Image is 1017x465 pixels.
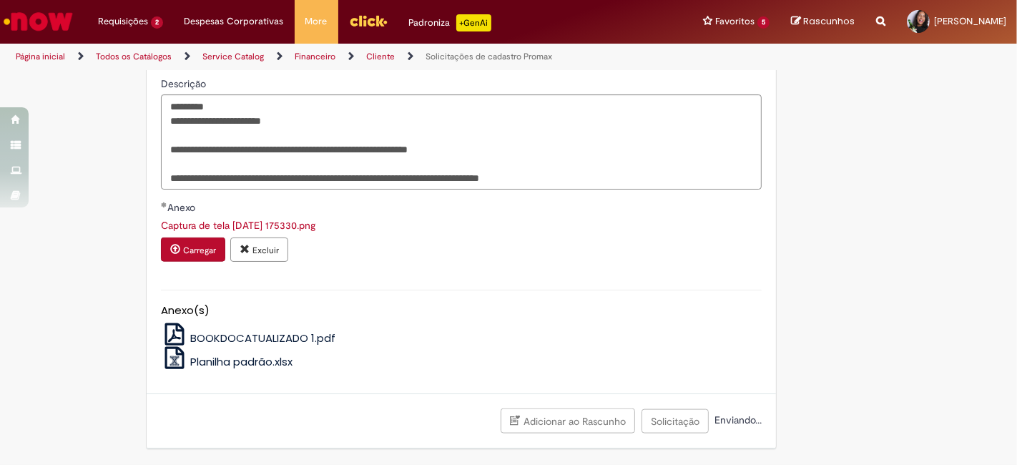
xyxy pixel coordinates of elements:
a: Página inicial [16,51,65,62]
button: Carregar anexo de Anexo Required [161,238,225,262]
span: 5 [757,16,770,29]
span: [PERSON_NAME] [934,15,1006,27]
span: Anexo [167,201,198,214]
span: Planilha padrão.xlsx [190,354,293,369]
a: Cliente [366,51,395,62]
a: Solicitações de cadastro Promax [426,51,552,62]
span: 2 [151,16,163,29]
a: Planilha padrão.xlsx [161,354,293,369]
img: click_logo_yellow_360x200.png [349,10,388,31]
a: Download de Captura de tela 2025-08-27 175330.png [161,219,315,232]
button: Excluir anexo Captura de tela 2025-08-27 175330.png [230,238,288,262]
span: Favoritos [715,14,755,29]
span: Despesas Corporativas [185,14,284,29]
span: BOOKDOCATUALIZADO 1.pdf [190,331,335,346]
a: Todos os Catálogos [96,51,172,62]
span: Rascunhos [803,14,855,28]
textarea: Descrição [161,94,762,190]
span: More [305,14,328,29]
small: Excluir [252,245,279,256]
img: ServiceNow [1,7,75,36]
p: +GenAi [456,14,491,31]
span: Requisições [98,14,148,29]
ul: Trilhas de página [11,44,667,70]
small: Carregar [183,245,216,256]
span: Obrigatório Preenchido [161,202,167,207]
a: BOOKDOCATUALIZADO 1.pdf [161,331,336,346]
h5: Anexo(s) [161,305,762,317]
a: Service Catalog [202,51,264,62]
span: Descrição [161,77,209,90]
a: Rascunhos [791,15,855,29]
a: Financeiro [295,51,335,62]
span: Enviando... [712,413,762,426]
div: Padroniza [409,14,491,31]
